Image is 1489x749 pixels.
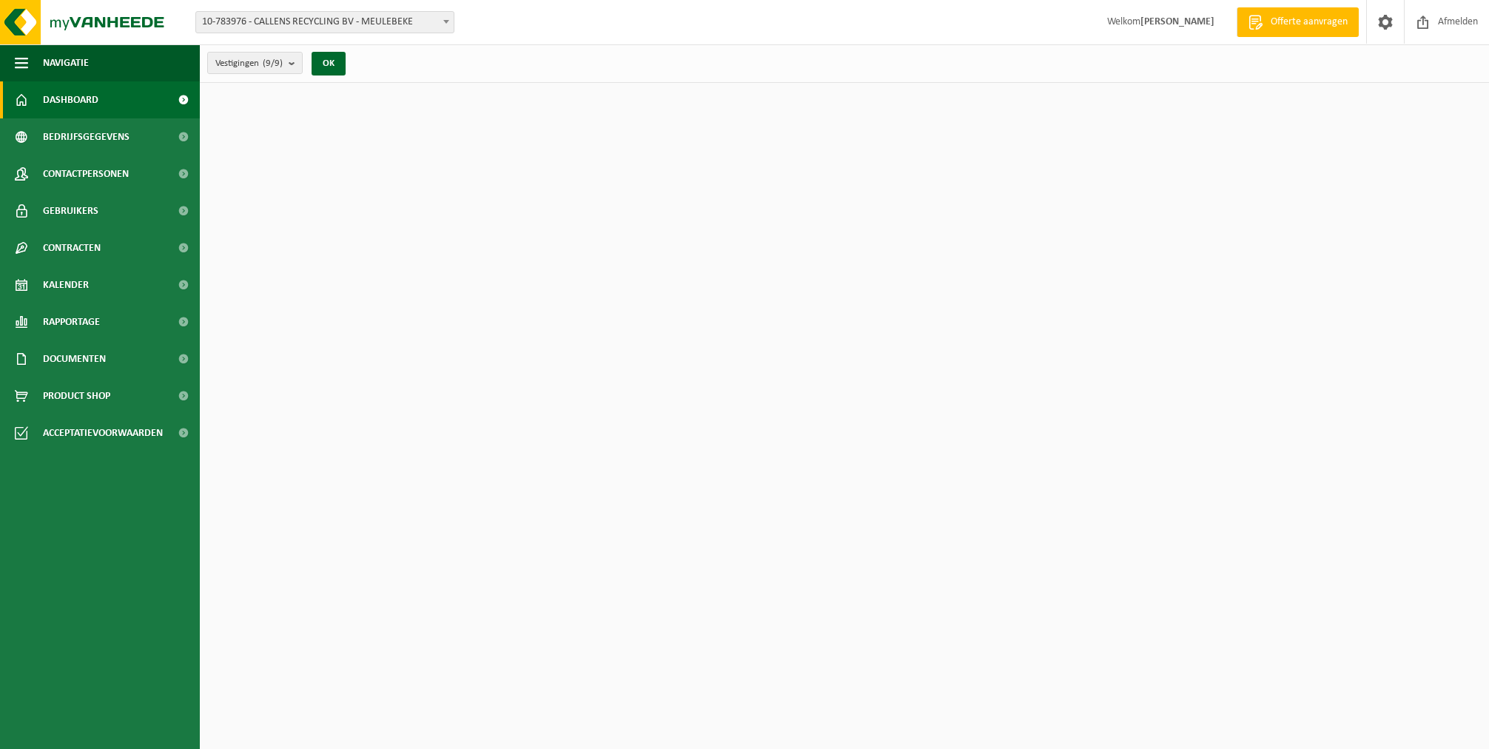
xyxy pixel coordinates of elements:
[195,11,454,33] span: 10-783976 - CALLENS RECYCLING BV - MEULEBEKE
[207,52,303,74] button: Vestigingen(9/9)
[43,155,129,192] span: Contactpersonen
[43,192,98,229] span: Gebruikers
[196,12,454,33] span: 10-783976 - CALLENS RECYCLING BV - MEULEBEKE
[43,414,163,451] span: Acceptatievoorwaarden
[43,303,100,340] span: Rapportage
[215,53,283,75] span: Vestigingen
[43,44,89,81] span: Navigatie
[1237,7,1359,37] a: Offerte aanvragen
[43,118,130,155] span: Bedrijfsgegevens
[1140,16,1214,27] strong: [PERSON_NAME]
[1267,15,1351,30] span: Offerte aanvragen
[312,52,346,75] button: OK
[43,81,98,118] span: Dashboard
[43,266,89,303] span: Kalender
[43,377,110,414] span: Product Shop
[263,58,283,68] count: (9/9)
[43,340,106,377] span: Documenten
[43,229,101,266] span: Contracten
